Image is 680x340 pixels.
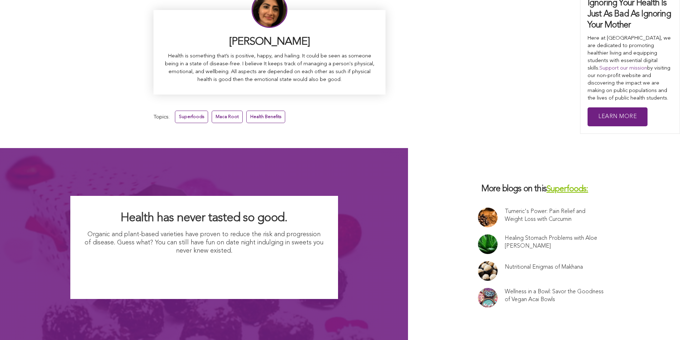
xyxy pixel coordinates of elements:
[164,52,375,84] p: Health is something that’s is positive, happy, and hailing. It could be seen as someone being in ...
[644,306,680,340] iframe: Chat Widget
[478,184,610,195] h3: More blogs on this
[175,111,208,123] a: Superfoods
[134,259,274,285] img: I Want Organic Shopping For Less
[153,112,170,122] span: Topics:
[505,208,604,223] a: Tumeric's Power: Pain Relief and Weight Loss with Curcumin
[212,111,243,123] a: Maca Root
[505,234,604,250] a: Healing Stomach Problems with Aloe [PERSON_NAME]
[588,107,648,126] a: Learn More
[85,230,324,255] p: Organic and plant-based varieties have proven to reduce the risk and progression of disease. Gues...
[505,288,604,304] a: Wellness in a Bowl: Savor the Goodness of Vegan Acai Bowls
[505,263,583,271] a: Nutritional Enigmas of Makhana
[246,111,285,123] a: Health Benefits
[546,185,588,193] a: Superfoods:
[164,35,375,49] h3: [PERSON_NAME]
[85,210,324,226] h2: Health has never tasted so good.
